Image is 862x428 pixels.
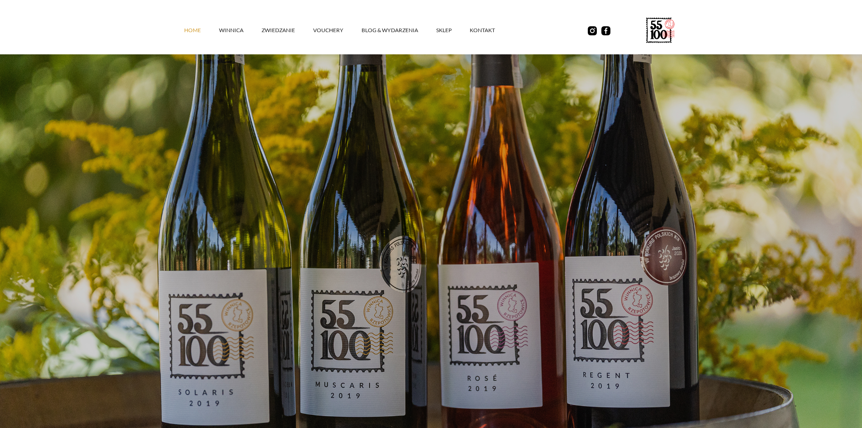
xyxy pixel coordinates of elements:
[219,17,262,44] a: winnica
[362,17,436,44] a: Blog & Wydarzenia
[313,17,362,44] a: vouchery
[470,17,513,44] a: kontakt
[436,17,470,44] a: SKLEP
[184,17,219,44] a: Home
[262,17,313,44] a: ZWIEDZANIE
